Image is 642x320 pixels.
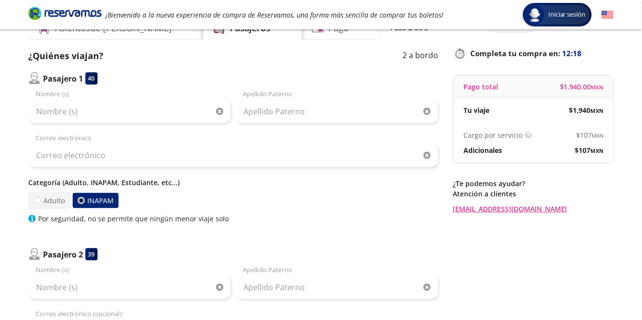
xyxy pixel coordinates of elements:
em: ¡Bienvenido a la nueva experiencia de compra de Reservamos, una forma más sencilla de comprar tus... [105,10,443,20]
span: $ 107 [575,145,604,155]
input: Nombre (s) [28,99,231,124]
a: [EMAIL_ADDRESS][DOMAIN_NAME] [453,204,614,214]
div: 39 [85,248,98,260]
span: 12:18 [562,48,582,59]
span: $ 1,940.00 [560,82,604,92]
p: Por seguridad, no se permite que ningún menor viaje solo [38,213,229,224]
p: Pasajero 1 [43,73,83,85]
div: 40 [85,72,98,85]
i: Brand Logo [28,6,101,21]
a: Brand Logo [28,6,101,23]
p: ¿Quiénes viajan? [28,49,103,63]
input: Apellido Paterno [236,275,438,299]
button: English [602,9,614,21]
p: ¿Te podemos ayudar? [453,178,614,189]
p: Completa tu compra en : [453,46,614,60]
input: Correo electrónico [28,143,438,168]
label: Adulto [28,192,70,209]
small: MXN [591,147,604,154]
small: MXN [591,107,604,114]
input: Nombre (s) [28,275,231,299]
label: INAPAM [73,193,119,208]
p: Atención a clientes [453,189,614,199]
span: Iniciar sesión [544,10,590,20]
p: 2 a bordo [402,49,438,63]
p: Adicionales [463,145,502,155]
span: $ 107 [577,130,604,140]
p: Categoría (Adulto, INAPAM, Estudiante, etc...) [28,177,438,188]
small: MXN [591,84,604,91]
small: MXN [592,132,604,139]
p: Pasajero 2 [43,249,83,260]
span: $ 1,940 [569,105,604,115]
input: Apellido Paterno [236,99,438,124]
p: Tu viaje [463,105,489,115]
p: Pago total [463,82,498,92]
p: Cargo por servicio [463,130,522,140]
